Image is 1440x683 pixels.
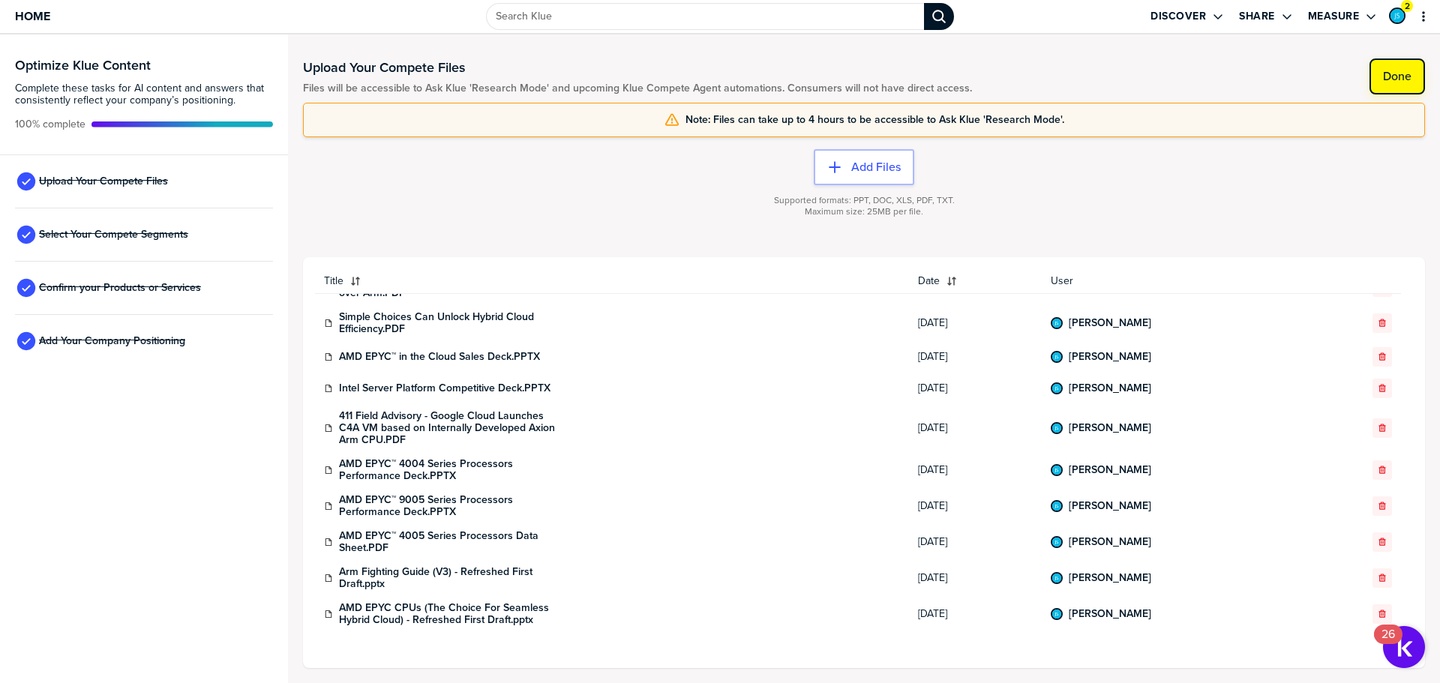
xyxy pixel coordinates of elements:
[315,269,909,293] button: Title
[339,382,550,394] a: Intel Server Platform Competitive Deck.PPTX
[303,82,972,94] span: Files will be accessible to Ask Klue 'Research Mode' and upcoming Klue Compete Agent automations....
[1308,10,1360,23] label: Measure
[851,160,901,175] label: Add Files
[1069,572,1151,584] a: [PERSON_NAME]
[324,275,343,287] span: Title
[1389,7,1405,24] div: Jacob Salazar
[918,464,1033,476] span: [DATE]
[1069,317,1151,329] a: [PERSON_NAME]
[1069,422,1151,434] a: [PERSON_NAME]
[1369,58,1425,94] button: Done
[909,269,1042,293] button: Date
[1052,424,1061,433] img: cc4e7c2526388b955dadcd33036ae87c-sml.png
[339,602,564,626] a: AMD EPYC CPUs (The Choice For Seamless Hybrid Cloud) - Refreshed First Draft.pptx
[39,335,185,347] span: Add Your Company Positioning
[303,58,972,76] h1: Upload Your Compete Files
[339,530,564,554] a: AMD EPYC™ 4005 Series Processors Data Sheet.PDF
[685,114,1064,126] span: Note: Files can take up to 4 hours to be accessible to Ask Klue 'Research Mode'.
[1051,317,1063,329] div: Jacob Salazar
[1052,610,1061,619] img: cc4e7c2526388b955dadcd33036ae87c-sml.png
[918,351,1033,363] span: [DATE]
[339,351,540,363] a: AMD EPYC™ in the Cloud Sales Deck.PPTX
[918,422,1033,434] span: [DATE]
[1051,422,1063,434] div: Jacob Salazar
[918,382,1033,394] span: [DATE]
[1383,626,1425,668] button: Open Resource Center, 26 new notifications
[1390,9,1404,22] img: cc4e7c2526388b955dadcd33036ae87c-sml.png
[339,311,564,335] a: Simple Choices Can Unlock Hybrid Cloud Efficiency.PDF
[805,206,923,217] span: Maximum size: 25MB per file.
[1052,466,1061,475] img: cc4e7c2526388b955dadcd33036ae87c-sml.png
[15,118,85,130] span: Active
[39,282,201,294] span: Confirm your Products or Services
[1051,500,1063,512] div: Jacob Salazar
[1069,464,1151,476] a: [PERSON_NAME]
[339,458,564,482] a: AMD EPYC™ 4004 Series Processors Performance Deck.PPTX
[486,3,924,30] input: Search Klue
[918,317,1033,329] span: [DATE]
[1383,69,1411,84] label: Done
[1051,608,1063,620] div: Jacob Salazar
[339,566,564,590] a: Arm Fighting Guide (V3) - Refreshed First Draft.pptx
[1069,351,1151,363] a: [PERSON_NAME]
[1069,608,1151,620] a: [PERSON_NAME]
[918,500,1033,512] span: [DATE]
[1381,634,1395,654] div: 26
[39,175,168,187] span: Upload Your Compete Files
[1052,574,1061,583] img: cc4e7c2526388b955dadcd33036ae87c-sml.png
[1069,536,1151,548] a: [PERSON_NAME]
[918,608,1033,620] span: [DATE]
[918,572,1033,584] span: [DATE]
[1069,500,1151,512] a: [PERSON_NAME]
[1052,319,1061,328] img: cc4e7c2526388b955dadcd33036ae87c-sml.png
[918,275,940,287] span: Date
[774,195,955,206] span: Supported formats: PPT, DOC, XLS, PDF, TXT.
[1405,1,1410,12] span: 2
[918,536,1033,548] span: [DATE]
[15,82,273,106] span: Complete these tasks for AI content and answers that consistently reflect your company’s position...
[339,494,564,518] a: AMD EPYC™ 9005 Series Processors Performance Deck.PPTX
[1051,536,1063,548] div: Jacob Salazar
[1387,6,1407,25] a: Edit Profile
[1051,275,1306,287] span: User
[339,275,564,299] a: 5 Reasons to Choose AMD EPYC™ Processors over Arm.PDF
[15,10,50,22] span: Home
[1052,352,1061,361] img: cc4e7c2526388b955dadcd33036ae87c-sml.png
[15,58,273,72] h3: Optimize Klue Content
[1069,382,1151,394] a: [PERSON_NAME]
[1052,538,1061,547] img: cc4e7c2526388b955dadcd33036ae87c-sml.png
[1051,572,1063,584] div: Jacob Salazar
[1051,351,1063,363] div: Jacob Salazar
[1051,464,1063,476] div: Jacob Salazar
[1052,502,1061,511] img: cc4e7c2526388b955dadcd33036ae87c-sml.png
[339,410,564,446] a: 411 Field Advisory - Google Cloud Launches C4A VM based on Internally Developed Axion Arm CPU.PDF
[924,3,954,30] div: Search Klue
[1150,10,1206,23] label: Discover
[814,149,914,185] button: Add Files
[39,229,188,241] span: Select Your Compete Segments
[1051,382,1063,394] div: Jacob Salazar
[1052,384,1061,393] img: cc4e7c2526388b955dadcd33036ae87c-sml.png
[1239,10,1275,23] label: Share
